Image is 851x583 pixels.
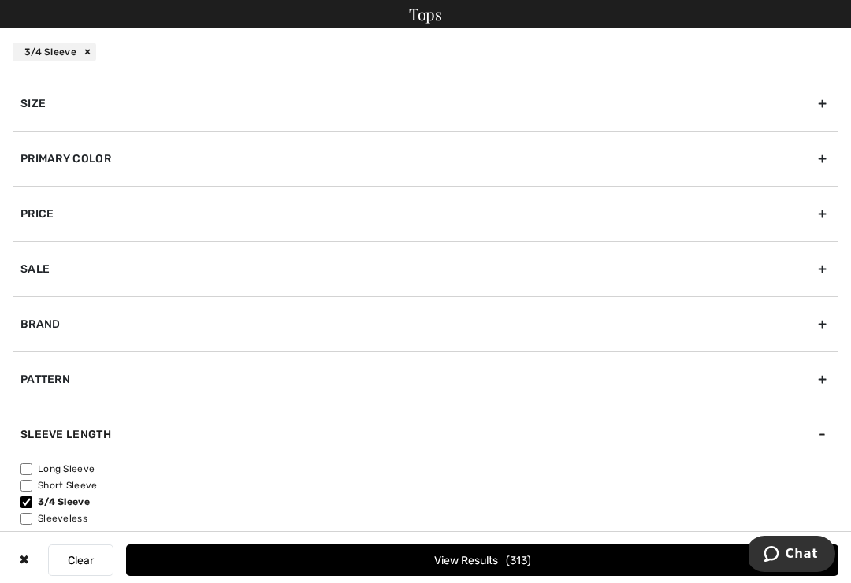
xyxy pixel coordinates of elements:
div: Size [13,76,838,131]
iframe: Opens a widget where you can chat to one of our agents [749,536,835,575]
button: Clear [48,544,113,576]
div: 3/4 Sleeve [13,43,96,61]
span: 313 [506,554,531,567]
input: Short Sleeve [20,480,32,492]
div: Primary Color [13,131,838,186]
input: Long Sleeve [20,463,32,475]
div: Sale [13,241,838,296]
label: Sleeveless [20,511,838,525]
label: Long Sleeve [20,462,838,476]
label: Short Sleeve [20,478,838,492]
div: Price [13,186,838,241]
input: Sleeveless [20,513,32,525]
div: Brand [13,296,838,351]
label: 3/4 Sleeve [20,495,838,509]
div: Pattern [13,351,838,407]
button: View Results313 [126,544,838,576]
input: 3/4 Sleeve [20,496,32,508]
div: ✖ [13,544,35,576]
div: Sleeve length [13,407,838,462]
